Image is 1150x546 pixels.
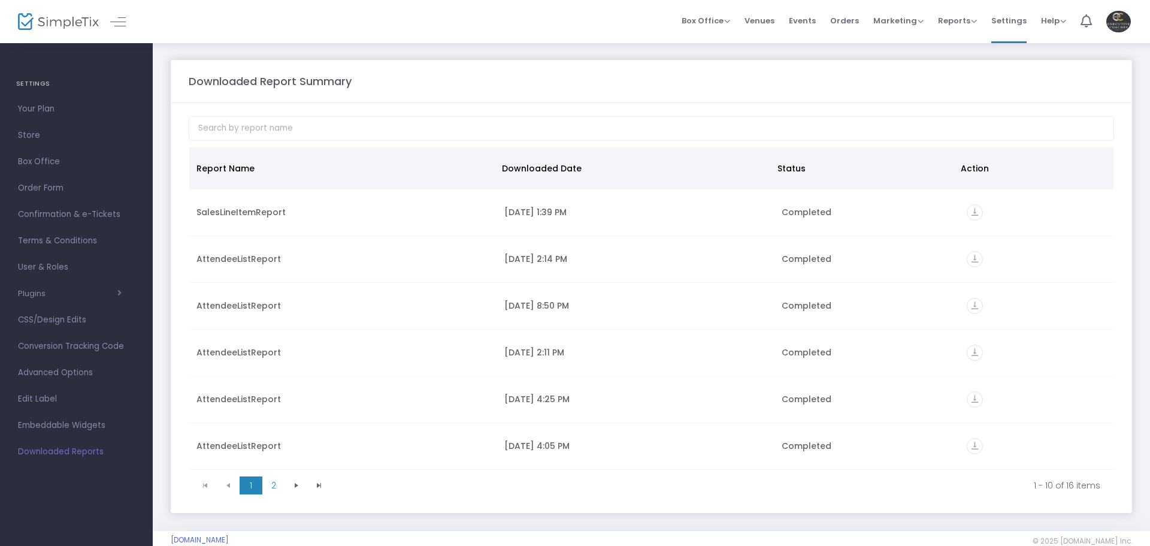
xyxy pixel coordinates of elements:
span: Terms & Conditions [18,233,135,249]
span: Advanced Options [18,365,135,381]
a: [DOMAIN_NAME] [171,535,229,545]
th: Action [954,147,1106,189]
span: Confirmation & e-Tickets [18,207,135,222]
div: Data table [189,147,1113,471]
div: 6/30/2025 2:11 PM [504,346,767,358]
a: vertical_align_bottom [967,301,983,313]
span: Store [18,128,135,143]
span: Venues [745,5,774,36]
div: https://go.SimpleTix.com/nzbzh [967,345,1106,361]
div: https://go.SimpleTix.com/04yqw [967,204,1106,221]
span: Order Form [18,180,135,196]
a: vertical_align_bottom [967,348,983,360]
span: Go to the last page [314,481,324,490]
span: Conversion Tracking Code [18,339,135,354]
span: Edit Label [18,391,135,407]
i: vertical_align_bottom [967,251,983,267]
span: Embeddable Widgets [18,418,135,433]
div: AttendeeListReport [196,393,490,405]
div: 6/23/2025 4:05 PM [504,440,767,452]
span: Your Plan [18,101,135,117]
span: Events [789,5,816,36]
m-panel-title: Downloaded Report Summary [189,73,352,89]
span: Help [1041,15,1066,26]
div: 8/21/2025 1:39 PM [504,206,767,218]
span: Go to the next page [285,476,308,494]
span: Downloaded Reports [18,444,135,460]
span: CSS/Design Edits [18,312,135,328]
th: Status [770,147,954,189]
div: https://go.SimpleTix.com/40axu [967,251,1106,267]
div: AttendeeListReport [196,346,490,358]
div: SalesLineItemReport [196,206,490,218]
span: Reports [938,15,977,26]
span: Page 2 [262,476,285,494]
kendo-pager-info: 1 - 10 of 16 items [339,479,1100,491]
a: vertical_align_bottom [967,208,983,220]
div: 7/14/2025 8:50 PM [504,300,767,312]
a: vertical_align_bottom [967,255,983,267]
input: Search by report name [189,116,1114,141]
div: Completed [782,253,952,265]
div: AttendeeListReport [196,440,490,452]
span: User & Roles [18,260,135,275]
span: © 2025 [DOMAIN_NAME] Inc. [1033,536,1132,546]
i: vertical_align_bottom [967,345,983,361]
div: AttendeeListReport [196,253,490,265]
div: 7/21/2025 2:14 PM [504,253,767,265]
i: vertical_align_bottom [967,391,983,408]
i: vertical_align_bottom [967,204,983,221]
div: Completed [782,346,952,358]
div: Completed [782,440,952,452]
th: Report Name [189,147,495,189]
span: Go to the last page [308,476,331,494]
div: Completed [782,300,952,312]
a: vertical_align_bottom [967,442,983,454]
span: Settings [991,5,1027,36]
span: Page 1 [240,476,262,494]
i: vertical_align_bottom [967,438,983,454]
span: Box Office [18,154,135,170]
button: Plugins [18,289,122,298]
a: vertical_align_bottom [967,395,983,407]
div: 6/25/2025 4:25 PM [504,393,767,405]
div: https://go.SimpleTix.com/vgpj4 [967,298,1106,314]
h4: SETTINGS [16,72,137,96]
div: https://go.SimpleTix.com/c71wp [967,391,1106,408]
div: Completed [782,393,952,405]
i: vertical_align_bottom [967,298,983,314]
span: Box Office [682,15,730,26]
span: Go to the next page [292,481,301,490]
div: AttendeeListReport [196,300,490,312]
div: https://go.SimpleTix.com/xxc4s [967,438,1106,454]
th: Downloaded Date [495,147,770,189]
div: Completed [782,206,952,218]
span: Orders [830,5,859,36]
span: Marketing [873,15,924,26]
